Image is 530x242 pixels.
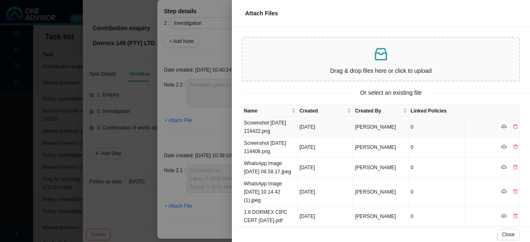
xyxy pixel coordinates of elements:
[501,165,506,170] span: cloud-download
[501,189,506,194] span: cloud-download
[242,206,298,227] td: 1.6 DORMEX CIPC CERT [DATE].pdf
[298,206,353,227] td: [DATE]
[355,165,396,170] span: [PERSON_NAME]
[355,189,396,195] span: [PERSON_NAME]
[242,137,298,158] td: Screenshot [DATE] 114408.png
[409,117,465,137] td: 0
[298,117,353,137] td: [DATE]
[501,124,506,129] span: cloud-download
[513,189,518,194] span: delete
[409,178,465,206] td: 0
[355,213,396,219] span: [PERSON_NAME]
[501,144,506,149] span: cloud-download
[513,165,518,170] span: delete
[298,137,353,158] td: [DATE]
[242,105,298,117] th: Name
[298,158,353,178] td: [DATE]
[243,38,519,81] span: inboxDrag & drop files here or click to upload
[355,107,401,115] span: Created By
[501,213,506,218] span: cloud-download
[298,105,353,117] th: Created
[409,137,465,158] td: 0
[409,158,465,178] td: 0
[497,229,520,240] button: Close
[246,66,516,76] p: Drag & drop files here or click to upload
[355,144,396,150] span: [PERSON_NAME]
[354,88,428,98] span: Or select an existing file
[373,46,389,62] span: inbox
[513,124,518,129] span: delete
[299,107,345,115] span: Created
[502,230,515,239] span: Close
[409,206,465,227] td: 0
[242,178,298,206] td: WhatsApp Image [DATE] 10.14.42 (1).jpeg
[355,124,396,130] span: [PERSON_NAME]
[298,178,353,206] td: [DATE]
[242,158,298,178] td: WhatsApp Image [DATE] 08.58.17.jpeg
[244,107,290,115] span: Name
[242,117,298,137] td: Screenshot [DATE] 114422.png
[409,105,465,117] th: Linked Policies
[353,105,409,117] th: Created By
[513,144,518,149] span: delete
[245,10,278,17] span: Attach Files
[513,213,518,218] span: delete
